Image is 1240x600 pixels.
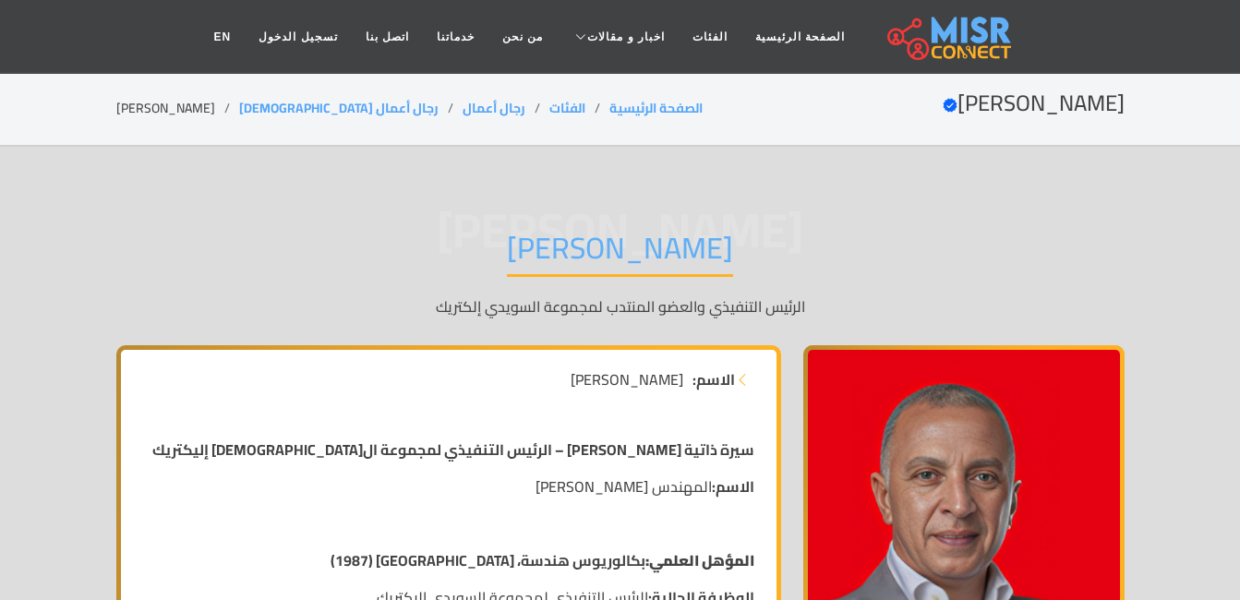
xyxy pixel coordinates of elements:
a: الصفحة الرئيسية [741,19,859,54]
svg: Verified account [943,98,957,113]
strong: الاسم: [712,473,754,500]
strong: سيرة ذاتية [PERSON_NAME] – الرئيس التنفيذي لمجموعة ال[DEMOGRAPHIC_DATA] إليكتريك [152,436,754,463]
h2: [PERSON_NAME] [943,90,1125,117]
span: اخبار و مقالات [587,29,665,45]
a: خدماتنا [423,19,488,54]
a: الفئات [549,96,585,120]
a: اخبار و مقالات [557,19,679,54]
a: من نحن [488,19,557,54]
a: رجال أعمال [DEMOGRAPHIC_DATA] [239,96,439,120]
a: اتصل بنا [352,19,423,54]
strong: الاسم: [692,368,735,390]
a: EN [200,19,246,54]
strong: بكالوريوس هندسة، [GEOGRAPHIC_DATA] (1987) [331,546,754,574]
h1: [PERSON_NAME] [507,230,733,277]
p: المهندس [PERSON_NAME] [143,475,754,498]
strong: المؤهل العلمي: [645,546,754,574]
p: الرئيس التنفيذي والعضو المنتدب لمجموعة السويدي إلكتريك [116,295,1125,318]
a: الفئات [679,19,741,54]
span: [PERSON_NAME] [571,368,683,390]
a: رجال أعمال [463,96,525,120]
a: تسجيل الدخول [245,19,351,54]
a: الصفحة الرئيسية [609,96,703,120]
li: [PERSON_NAME] [116,99,239,118]
img: main.misr_connect [887,14,1011,60]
